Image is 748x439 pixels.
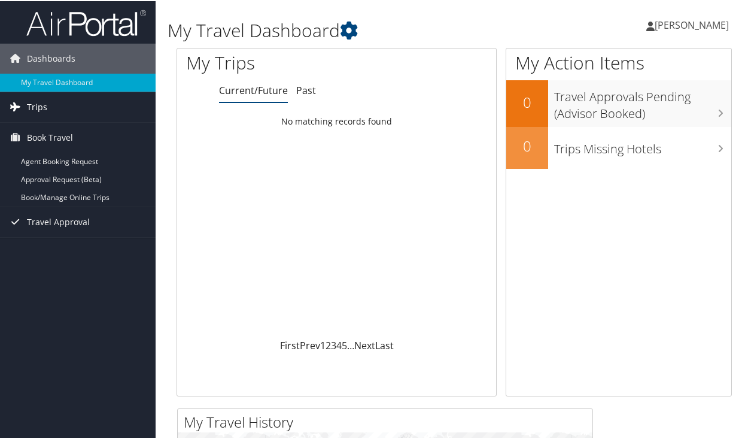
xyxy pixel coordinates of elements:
a: 0Trips Missing Hotels [506,126,731,168]
td: No matching records found [177,110,496,131]
h1: My Trips [186,49,354,74]
a: [PERSON_NAME] [646,6,741,42]
span: Book Travel [27,122,73,152]
h2: 0 [506,135,548,155]
a: Next [354,338,375,351]
a: Last [375,338,394,351]
a: First [280,338,300,351]
h2: My Travel History [184,411,592,431]
a: 1 [320,338,326,351]
a: Current/Future [219,83,288,96]
span: Dashboards [27,43,75,72]
a: 3 [331,338,336,351]
img: airportal-logo.png [26,8,146,36]
a: 2 [326,338,331,351]
h1: My Travel Dashboard [168,17,550,42]
a: 5 [342,338,347,351]
span: … [347,338,354,351]
h3: Travel Approvals Pending (Advisor Booked) [554,81,731,121]
a: 4 [336,338,342,351]
h1: My Action Items [506,49,731,74]
span: Trips [27,91,47,121]
span: Travel Approval [27,206,90,236]
a: Prev [300,338,320,351]
h2: 0 [506,91,548,111]
a: 0Travel Approvals Pending (Advisor Booked) [506,79,731,125]
span: [PERSON_NAME] [655,17,729,31]
h3: Trips Missing Hotels [554,134,731,156]
a: Past [296,83,316,96]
